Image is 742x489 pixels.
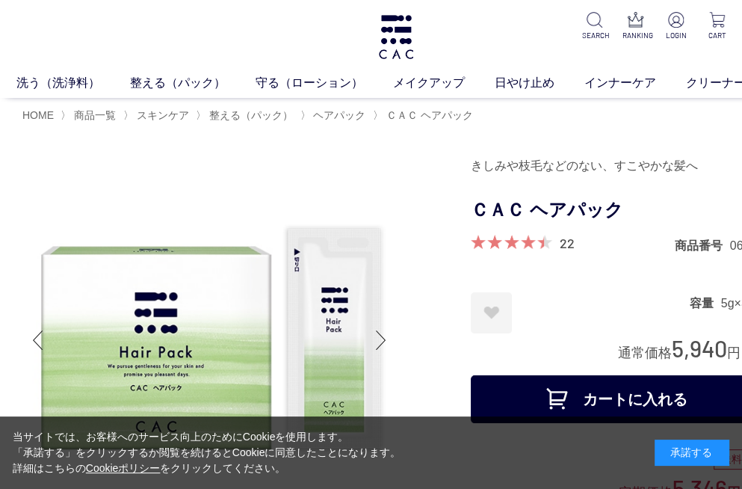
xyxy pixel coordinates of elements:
a: LOGIN [664,12,690,41]
a: お気に入りに登録する [471,292,512,333]
span: 商品一覧 [74,109,116,121]
li: 〉 [300,108,369,123]
p: SEARCH [581,30,607,41]
a: 整える（パック） [206,109,293,121]
a: 商品一覧 [71,109,116,121]
a: RANKING [622,12,649,41]
a: 洗う（洗浄料） [16,74,130,92]
a: Cookieポリシー [86,462,161,474]
a: 整える（パック） [130,74,256,92]
a: 守る（ローション） [256,74,393,92]
span: 通常価格 [618,345,672,360]
p: LOGIN [664,30,690,41]
span: 整える（パック） [209,109,293,121]
span: 円 [727,345,741,360]
p: CART [704,30,730,41]
dt: 商品番号 [675,238,730,253]
li: 〉 [123,108,193,123]
div: 承諾する [655,440,729,466]
a: ヘアパック [310,109,365,121]
span: スキンケア [137,109,189,121]
span: ヘアパック [313,109,365,121]
a: SEARCH [581,12,607,41]
span: ＣＡＣ ヘアパック [386,109,473,121]
div: 当サイトでは、お客様へのサービス向上のためにCookieを使用します。 「承諾する」をクリックするか閲覧を続けるとCookieに同意したことになります。 詳細はこちらの をクリックしてください。 [13,429,401,476]
p: RANKING [622,30,649,41]
a: メイクアップ [393,74,495,92]
a: インナーケア [584,74,686,92]
a: スキンケア [134,109,189,121]
a: HOME [22,109,54,121]
li: 〉 [196,108,297,123]
img: logo [377,15,415,59]
a: 日やけ止め [495,74,584,92]
span: 5,940 [672,334,727,362]
li: 〉 [61,108,120,123]
a: ＣＡＣ ヘアパック [383,109,473,121]
li: 〉 [373,108,477,123]
a: CART [704,12,730,41]
a: 22 [560,235,575,251]
dt: 容量 [690,295,721,311]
